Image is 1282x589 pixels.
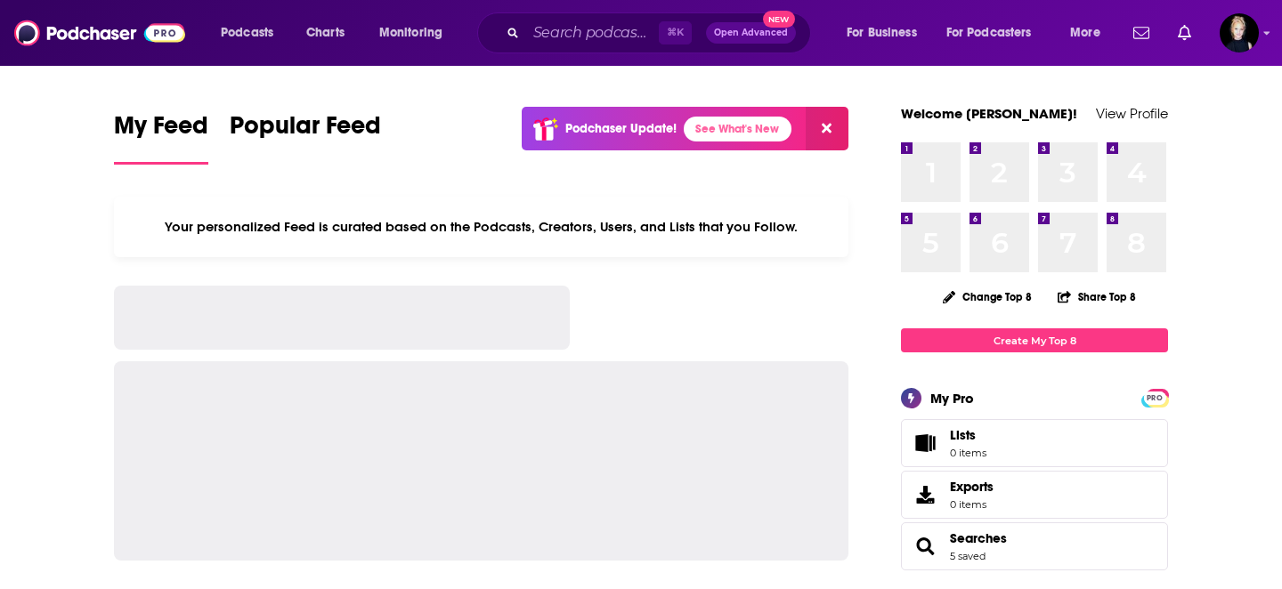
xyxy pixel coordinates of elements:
a: PRO [1144,391,1165,404]
a: Searches [950,530,1007,546]
span: For Business [847,20,917,45]
span: Open Advanced [714,28,788,37]
span: Searches [901,522,1168,570]
span: Exports [907,482,943,507]
span: Charts [306,20,345,45]
a: 5 saved [950,550,986,562]
a: Welcome [PERSON_NAME]! [901,105,1077,122]
button: Change Top 8 [932,286,1043,308]
a: Charts [295,19,355,47]
span: Lists [907,431,943,456]
a: See What's New [684,117,791,141]
span: For Podcasters [946,20,1032,45]
button: Share Top 8 [1057,279,1137,314]
span: Lists [950,427,986,443]
button: Show profile menu [1220,13,1259,52]
span: Monitoring [379,20,442,45]
button: open menu [367,19,466,47]
span: PRO [1144,391,1165,405]
a: My Feed [114,110,208,165]
div: Your personalized Feed is curated based on the Podcasts, Creators, Users, and Lists that you Follow. [114,197,848,257]
span: 0 items [950,498,994,511]
a: Show notifications dropdown [1126,18,1156,48]
a: Show notifications dropdown [1171,18,1198,48]
span: More [1070,20,1100,45]
span: Logged in as Passell [1220,13,1259,52]
a: Exports [901,471,1168,519]
input: Search podcasts, credits, & more... [526,19,659,47]
a: Popular Feed [230,110,381,165]
span: Exports [950,479,994,495]
a: View Profile [1096,105,1168,122]
button: open menu [208,19,296,47]
div: Search podcasts, credits, & more... [494,12,828,53]
button: open menu [1058,19,1123,47]
span: Lists [950,427,976,443]
a: Searches [907,534,943,559]
button: Open AdvancedNew [706,22,796,44]
a: Lists [901,419,1168,467]
span: Podcasts [221,20,273,45]
span: 0 items [950,447,986,459]
span: New [763,11,795,28]
a: Create My Top 8 [901,328,1168,352]
span: ⌘ K [659,21,692,44]
span: Popular Feed [230,110,381,151]
button: open menu [935,19,1058,47]
img: User Profile [1220,13,1259,52]
button: open menu [834,19,939,47]
div: My Pro [930,390,974,407]
span: My Feed [114,110,208,151]
img: Podchaser - Follow, Share and Rate Podcasts [14,16,185,50]
p: Podchaser Update! [565,121,677,136]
